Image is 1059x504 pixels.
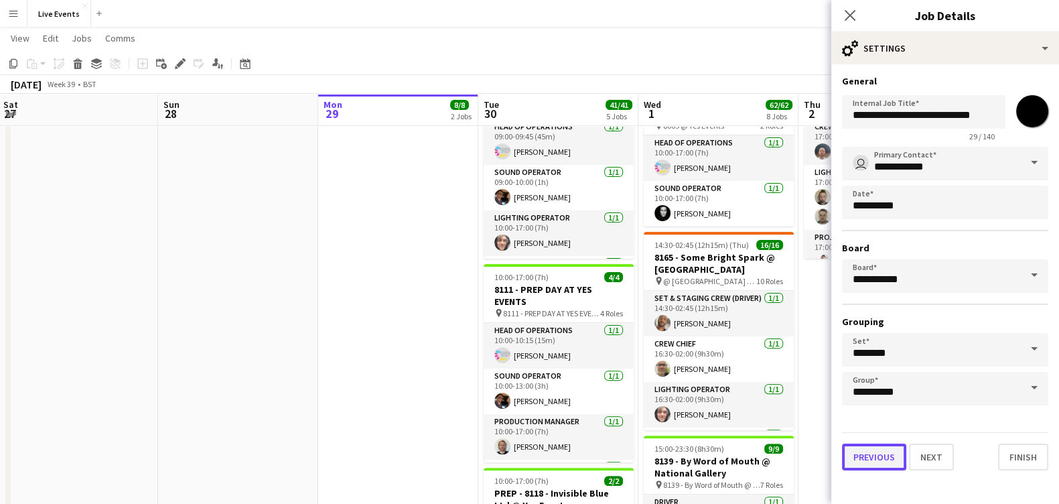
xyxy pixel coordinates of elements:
[654,240,749,250] span: 14:30-02:45 (12h15m) (Thu)
[766,100,792,110] span: 62/62
[644,455,794,479] h3: 8139 - By Word of Mouth @ National Gallery
[11,32,29,44] span: View
[484,283,634,308] h3: 8111 - PREP DAY AT YES EVENTS
[72,32,92,44] span: Jobs
[644,382,794,428] app-card-role: Lighting Operator1/116:30-02:00 (9h30m)[PERSON_NAME]
[644,336,794,382] app-card-role: Crew Chief1/116:30-02:00 (9h30m)[PERSON_NAME]
[644,76,794,227] app-job-card: 10:00-17:00 (7h)2/2PREP - 8069 - Ascot @ YES EVENTS 8069 @ Yes Events2 RolesHead of Operations1/1...
[322,106,342,121] span: 29
[324,99,342,111] span: Mon
[802,106,821,121] span: 2
[44,79,78,89] span: Week 39
[644,135,794,181] app-card-role: Head of Operations1/110:00-17:00 (7h)[PERSON_NAME]
[484,264,634,462] app-job-card: 10:00-17:00 (7h)4/48111 - PREP DAY AT YES EVENTS 8111 - PREP DAY AT YES EVENTS4 RolesHead of Oper...
[484,256,634,302] app-card-role: Production Director1/1
[451,111,472,121] div: 2 Jobs
[842,444,906,470] button: Previous
[606,100,632,110] span: 41/41
[484,323,634,369] app-card-role: Head of Operations1/110:00-10:15 (15m)[PERSON_NAME]
[760,480,783,490] span: 7 Roles
[663,276,756,286] span: @ [GEOGRAPHIC_DATA] - 8165
[503,308,600,318] span: 8111 - PREP DAY AT YES EVENTS
[1,106,18,121] span: 27
[756,276,783,286] span: 10 Roles
[3,99,18,111] span: Sat
[842,316,1048,328] h3: Grouping
[804,119,954,165] app-card-role: Crew Chief1/117:00-01:00 (8h)[PERSON_NAME]
[756,240,783,250] span: 16/16
[105,32,135,44] span: Comms
[604,476,623,486] span: 2/2
[959,131,1005,141] span: 29 / 140
[654,444,724,454] span: 15:00-23:30 (8h30m)
[642,106,661,121] span: 1
[161,106,180,121] span: 28
[11,78,42,91] div: [DATE]
[831,32,1059,64] div: Settings
[482,106,499,121] span: 30
[804,99,821,111] span: Thu
[606,111,632,121] div: 5 Jobs
[27,1,91,27] button: Live Events
[831,7,1059,24] h3: Job Details
[484,210,634,256] app-card-role: Lighting Operator1/110:00-17:00 (7h)[PERSON_NAME]
[644,181,794,227] app-card-role: Sound Operator1/110:00-17:00 (7h)[PERSON_NAME]
[484,165,634,210] app-card-role: Sound Operator1/109:00-10:00 (1h)[PERSON_NAME]
[494,476,549,486] span: 10:00-17:00 (7h)
[604,272,623,282] span: 4/4
[644,99,661,111] span: Wed
[484,99,499,111] span: Tue
[804,165,954,230] app-card-role: Lighting Technician2/217:00-01:00 (8h)[PERSON_NAME][PERSON_NAME]
[5,29,35,47] a: View
[163,99,180,111] span: Sun
[83,79,96,89] div: BST
[644,251,794,275] h3: 8165 - Some Bright Spark @ [GEOGRAPHIC_DATA]
[66,29,97,47] a: Jobs
[450,100,469,110] span: 8/8
[842,242,1048,254] h3: Board
[484,414,634,460] app-card-role: Production Manager1/110:00-17:00 (7h)[PERSON_NAME]
[484,369,634,414] app-card-role: Sound Operator1/110:00-13:00 (3h)[PERSON_NAME]
[766,111,792,121] div: 8 Jobs
[644,291,794,336] app-card-role: Set & Staging Crew (Driver)1/114:30-02:45 (12h15m)[PERSON_NAME]
[663,480,760,490] span: 8139 - By Word of Mouth @ National Gallery
[100,29,141,47] a: Comms
[842,75,1048,87] h3: General
[38,29,64,47] a: Edit
[998,444,1048,470] button: Finish
[804,60,954,259] app-job-card: 17:00-01:00 (8h) (Fri)8/88069 - Ascot @ [GEOGRAPHIC_DATA] 8069 - Ascot @ [GEOGRAPHIC_DATA]7 Roles...
[494,272,549,282] span: 10:00-17:00 (7h)
[764,444,783,454] span: 9/9
[43,32,58,44] span: Edit
[600,308,623,318] span: 4 Roles
[644,232,794,430] app-job-card: 14:30-02:45 (12h15m) (Thu)16/168165 - Some Bright Spark @ [GEOGRAPHIC_DATA] @ [GEOGRAPHIC_DATA] -...
[484,119,634,165] app-card-role: Head of Operations1/109:00-09:45 (45m)[PERSON_NAME]
[804,230,954,275] app-card-role: Project Manager1/117:00-01:00 (8h)[PERSON_NAME]
[484,60,634,259] app-job-card: 09:00-17:00 (8h)5/58165/8206 - PREP DAY AT YES EVENTS 8165 - PREP DAY AT YES EVENTS5 RolesHead of...
[909,444,954,470] button: Next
